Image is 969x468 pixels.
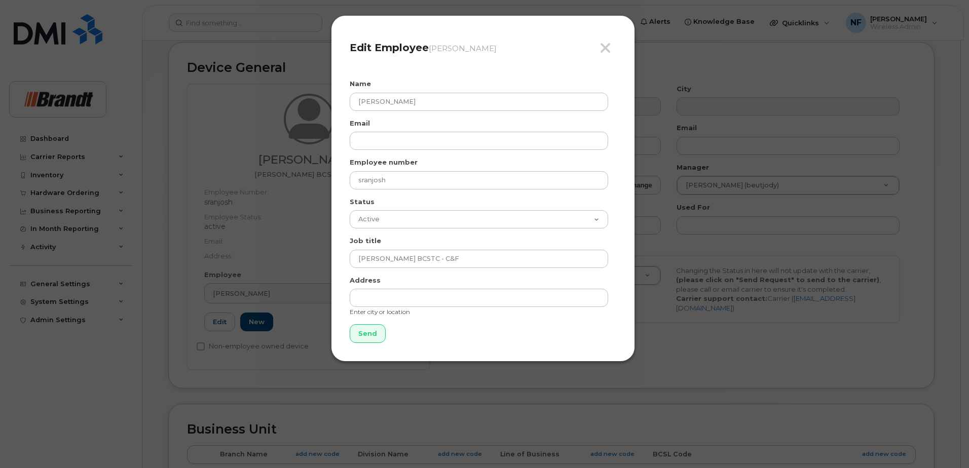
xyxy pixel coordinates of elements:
[350,324,386,343] input: Send
[350,308,410,316] small: Enter city or location
[350,79,371,89] label: Name
[350,197,375,207] label: Status
[350,158,418,167] label: Employee number
[350,236,381,246] label: Job title
[350,42,616,54] h4: Edit Employee
[429,44,497,53] small: [PERSON_NAME]
[350,119,370,128] label: Email
[350,276,381,285] label: Address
